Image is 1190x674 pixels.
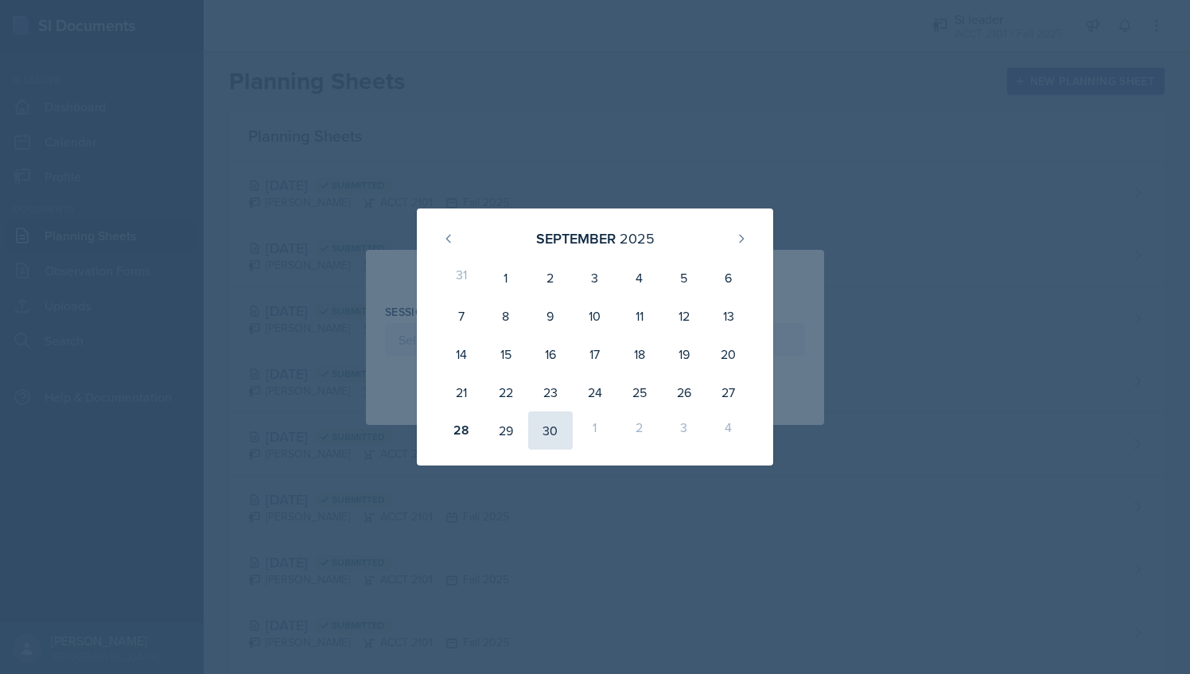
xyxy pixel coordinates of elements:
div: 2 [528,259,573,297]
div: 22 [484,373,528,411]
div: 25 [617,373,662,411]
div: 18 [617,335,662,373]
div: 1 [484,259,528,297]
div: 8 [484,297,528,335]
div: 31 [439,259,484,297]
div: 12 [662,297,706,335]
div: 21 [439,373,484,411]
div: 19 [662,335,706,373]
div: September [536,228,616,249]
div: 14 [439,335,484,373]
div: 17 [573,335,617,373]
div: 4 [706,411,751,450]
div: 4 [617,259,662,297]
div: 6 [706,259,751,297]
div: 3 [573,259,617,297]
div: 23 [528,373,573,411]
div: 26 [662,373,706,411]
div: 29 [484,411,528,450]
div: 2 [617,411,662,450]
div: 27 [706,373,751,411]
div: 10 [573,297,617,335]
div: 2025 [620,228,655,249]
div: 3 [662,411,706,450]
div: 9 [528,297,573,335]
div: 11 [617,297,662,335]
div: 13 [706,297,751,335]
div: 16 [528,335,573,373]
div: 5 [662,259,706,297]
div: 1 [573,411,617,450]
div: 28 [439,411,484,450]
div: 24 [573,373,617,411]
div: 7 [439,297,484,335]
div: 20 [706,335,751,373]
div: 15 [484,335,528,373]
div: 30 [528,411,573,450]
